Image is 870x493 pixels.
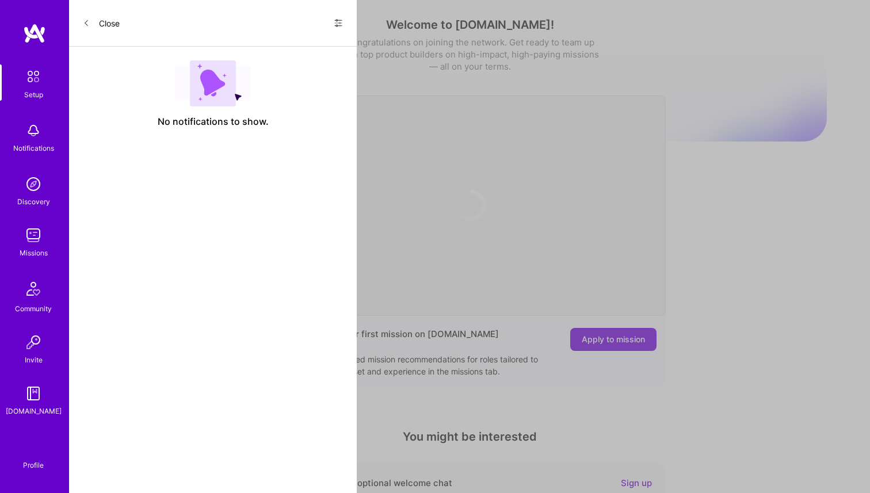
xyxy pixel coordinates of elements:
[23,23,46,44] img: logo
[24,89,43,101] div: Setup
[22,119,45,142] img: bell
[22,382,45,405] img: guide book
[20,275,47,303] img: Community
[20,247,48,259] div: Missions
[17,196,50,208] div: Discovery
[25,354,43,366] div: Invite
[22,173,45,196] img: discovery
[6,405,62,417] div: [DOMAIN_NAME]
[22,224,45,247] img: teamwork
[15,303,52,315] div: Community
[175,60,251,106] img: empty
[83,14,120,32] button: Close
[23,459,44,470] div: Profile
[13,142,54,154] div: Notifications
[158,116,269,128] span: No notifications to show.
[19,447,48,470] a: Profile
[21,64,45,89] img: setup
[22,331,45,354] img: Invite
